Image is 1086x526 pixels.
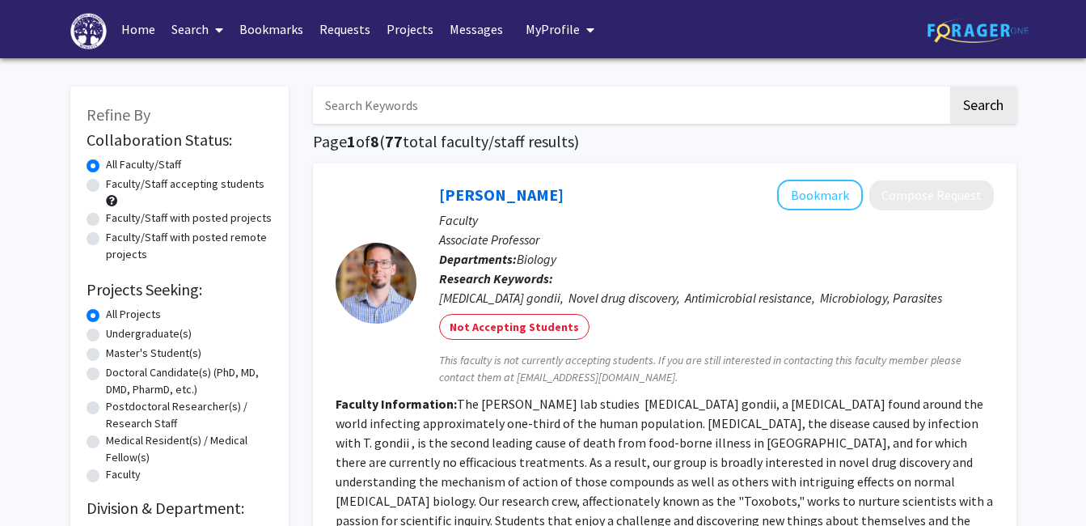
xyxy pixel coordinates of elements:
[106,364,273,398] label: Doctoral Candidate(s) (PhD, MD, DMD, PharmD, etc.)
[439,230,994,249] p: Associate Professor
[385,131,403,151] span: 77
[106,325,192,342] label: Undergraduate(s)
[378,1,442,57] a: Projects
[869,180,994,210] button: Compose Request to Robert Charvat
[313,87,948,124] input: Search Keywords
[106,229,273,263] label: Faculty/Staff with posted remote projects
[439,288,994,308] div: [MEDICAL_DATA] gondii, Novel drug discovery, Antimicrobial resistance, Microbiology, Parasites
[336,396,457,412] b: Faculty Information:
[87,130,273,150] h2: Collaboration Status:
[370,131,379,151] span: 8
[106,156,181,173] label: All Faculty/Staff
[950,87,1016,124] button: Search
[106,345,201,362] label: Master's Student(s)
[113,1,163,57] a: Home
[439,270,553,286] b: Research Keywords:
[87,280,273,299] h2: Projects Seeking:
[347,131,356,151] span: 1
[106,466,141,483] label: Faculty
[231,1,311,57] a: Bookmarks
[87,498,273,518] h2: Division & Department:
[106,176,264,193] label: Faculty/Staff accepting students
[313,132,1016,151] h1: Page of ( total faculty/staff results)
[311,1,378,57] a: Requests
[928,18,1029,43] img: ForagerOne Logo
[12,453,69,514] iframe: Chat
[87,104,150,125] span: Refine By
[163,1,231,57] a: Search
[106,306,161,323] label: All Projects
[439,352,994,386] span: This faculty is not currently accepting students. If you are still interested in contacting this ...
[439,185,564,205] a: [PERSON_NAME]
[777,180,863,210] button: Add Robert Charvat to Bookmarks
[106,432,273,466] label: Medical Resident(s) / Medical Fellow(s)
[526,21,580,37] span: My Profile
[439,210,994,230] p: Faculty
[70,13,108,49] img: High Point University Logo
[106,210,272,227] label: Faculty/Staff with posted projects
[439,251,517,267] b: Departments:
[517,251,556,267] span: Biology
[439,314,589,340] mat-chip: Not Accepting Students
[106,398,273,432] label: Postdoctoral Researcher(s) / Research Staff
[442,1,511,57] a: Messages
